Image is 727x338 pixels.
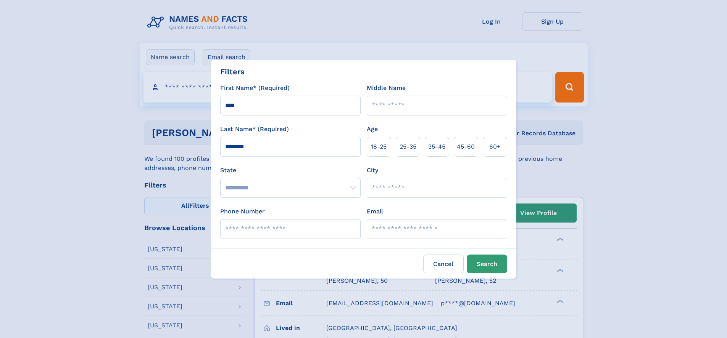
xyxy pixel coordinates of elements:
label: Email [367,207,383,216]
span: 25‑35 [400,142,416,151]
label: First Name* (Required) [220,83,290,93]
span: 60+ [489,142,501,151]
div: Filters [220,66,245,77]
label: Age [367,125,378,134]
label: Cancel [423,255,464,273]
label: City [367,166,378,175]
label: Last Name* (Required) [220,125,289,134]
label: Phone Number [220,207,265,216]
button: Search [467,255,507,273]
label: Middle Name [367,83,406,93]
span: 35‑45 [428,142,445,151]
label: State [220,166,361,175]
span: 45‑60 [457,142,475,151]
span: 18‑25 [371,142,387,151]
